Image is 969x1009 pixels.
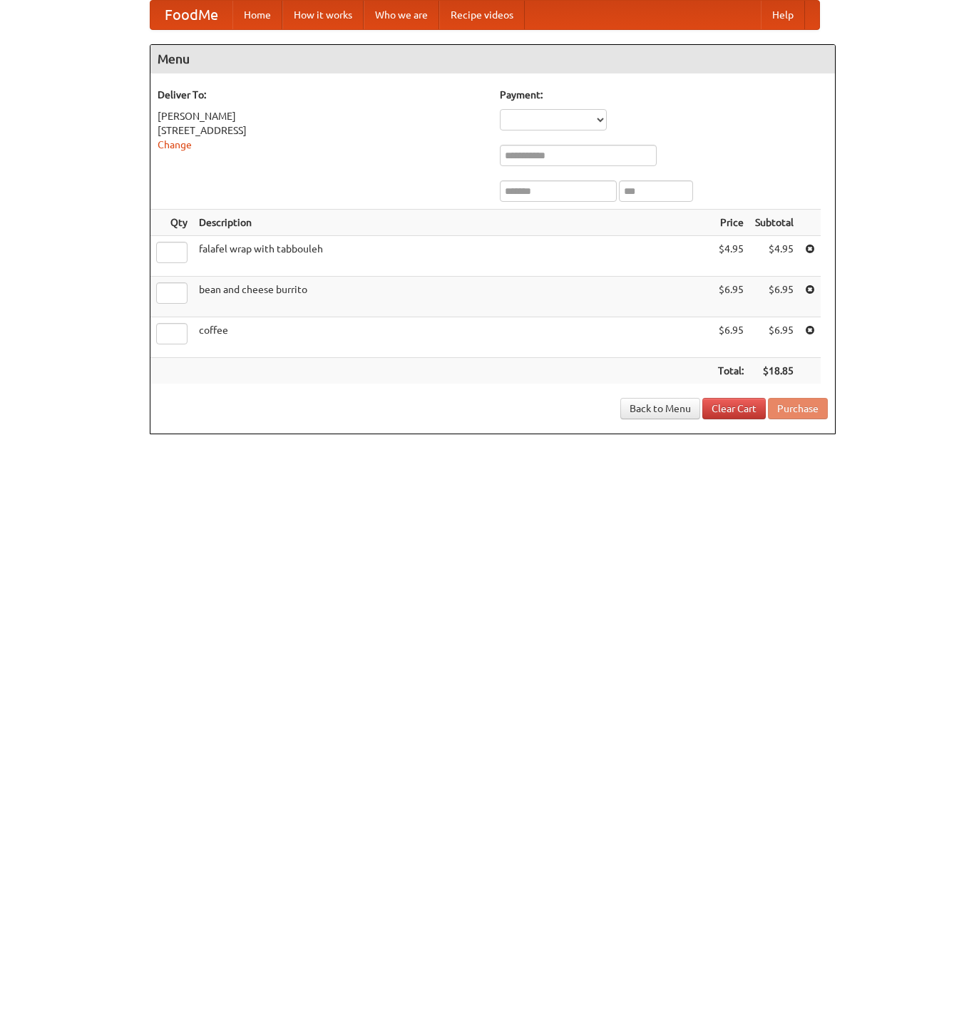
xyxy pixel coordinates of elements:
[712,277,749,317] td: $6.95
[158,139,192,150] a: Change
[749,317,799,358] td: $6.95
[232,1,282,29] a: Home
[749,358,799,384] th: $18.85
[749,210,799,236] th: Subtotal
[439,1,525,29] a: Recipe videos
[150,1,232,29] a: FoodMe
[761,1,805,29] a: Help
[150,210,193,236] th: Qty
[364,1,439,29] a: Who we are
[749,277,799,317] td: $6.95
[712,358,749,384] th: Total:
[282,1,364,29] a: How it works
[702,398,766,419] a: Clear Cart
[712,236,749,277] td: $4.95
[193,236,712,277] td: falafel wrap with tabbouleh
[712,317,749,358] td: $6.95
[620,398,700,419] a: Back to Menu
[749,236,799,277] td: $4.95
[193,277,712,317] td: bean and cheese burrito
[768,398,828,419] button: Purchase
[712,210,749,236] th: Price
[500,88,828,102] h5: Payment:
[158,109,486,123] div: [PERSON_NAME]
[150,45,835,73] h4: Menu
[158,123,486,138] div: [STREET_ADDRESS]
[158,88,486,102] h5: Deliver To:
[193,210,712,236] th: Description
[193,317,712,358] td: coffee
